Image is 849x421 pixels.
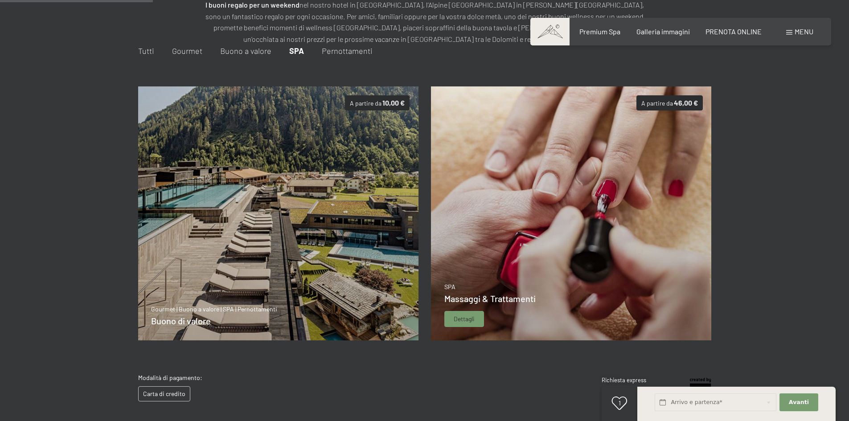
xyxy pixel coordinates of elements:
[795,27,813,36] span: Menu
[602,376,646,384] span: Richiesta express
[789,398,809,406] span: Avanti
[602,385,637,421] a: 1
[779,393,818,412] button: Avanti
[205,0,299,9] strong: I buoni regalo per un weekend
[705,27,762,36] a: PRENOTA ONLINE
[579,27,620,36] a: Premium Spa
[619,399,621,407] span: 1
[636,27,690,36] a: Galleria immagini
